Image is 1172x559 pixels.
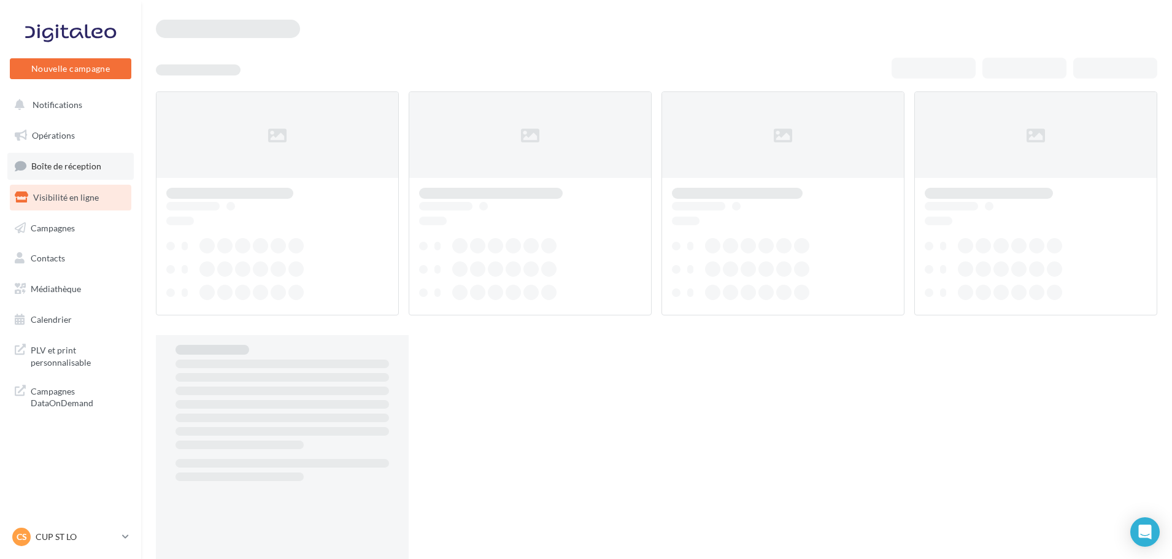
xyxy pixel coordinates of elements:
a: Visibilité en ligne [7,185,134,210]
a: CS CUP ST LO [10,525,131,549]
span: Médiathèque [31,283,81,294]
span: Visibilité en ligne [33,192,99,202]
a: Campagnes DataOnDemand [7,378,134,414]
a: Calendrier [7,307,134,333]
span: Calendrier [31,314,72,325]
span: Boîte de réception [31,161,101,171]
a: PLV et print personnalisable [7,337,134,373]
span: Campagnes [31,222,75,233]
span: Opérations [32,130,75,141]
button: Nouvelle campagne [10,58,131,79]
a: Boîte de réception [7,153,134,179]
a: Campagnes [7,215,134,241]
a: Médiathèque [7,276,134,302]
span: Contacts [31,253,65,263]
span: PLV et print personnalisable [31,342,126,368]
a: Contacts [7,245,134,271]
button: Notifications [7,92,129,118]
p: CUP ST LO [36,531,117,543]
div: Open Intercom Messenger [1130,517,1160,547]
a: Opérations [7,123,134,148]
span: Campagnes DataOnDemand [31,383,126,409]
span: Notifications [33,99,82,110]
span: CS [17,531,27,543]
